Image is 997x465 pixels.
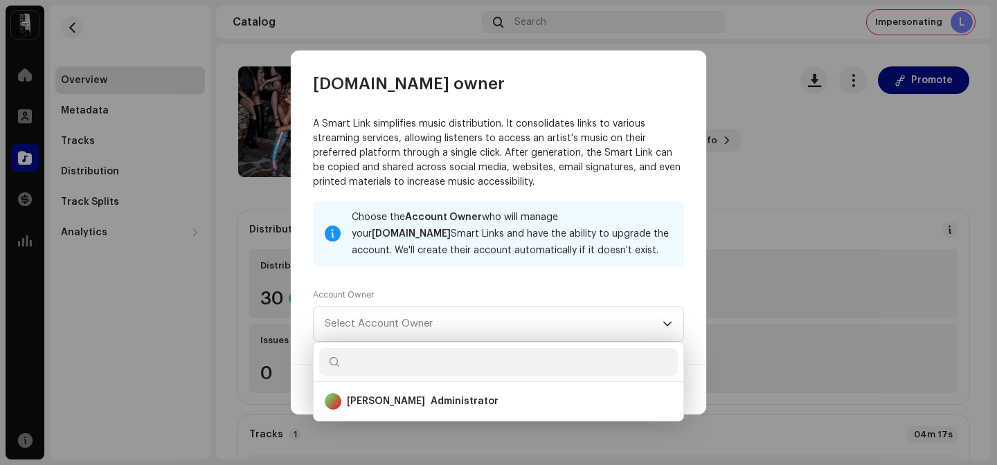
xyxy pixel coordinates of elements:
strong: [DOMAIN_NAME] [372,229,451,239]
span: Select Account Owner [325,307,663,341]
ul: Option List [314,382,683,421]
strong: Account Owner [405,212,482,222]
p: A Smart Link simplifies music distribution. It consolidates links to various streaming services, ... [313,117,684,190]
div: dropdown trigger [663,307,672,341]
label: Account Owner [313,289,374,300]
div: Administrator [431,394,498,408]
li: Leoni Smith [319,387,678,415]
div: Choose the who will manage your Smart Links and have the ability to upgrade the account. We'll cr... [352,209,673,259]
div: [DOMAIN_NAME] owner [291,51,706,95]
div: [PERSON_NAME] [347,394,425,408]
